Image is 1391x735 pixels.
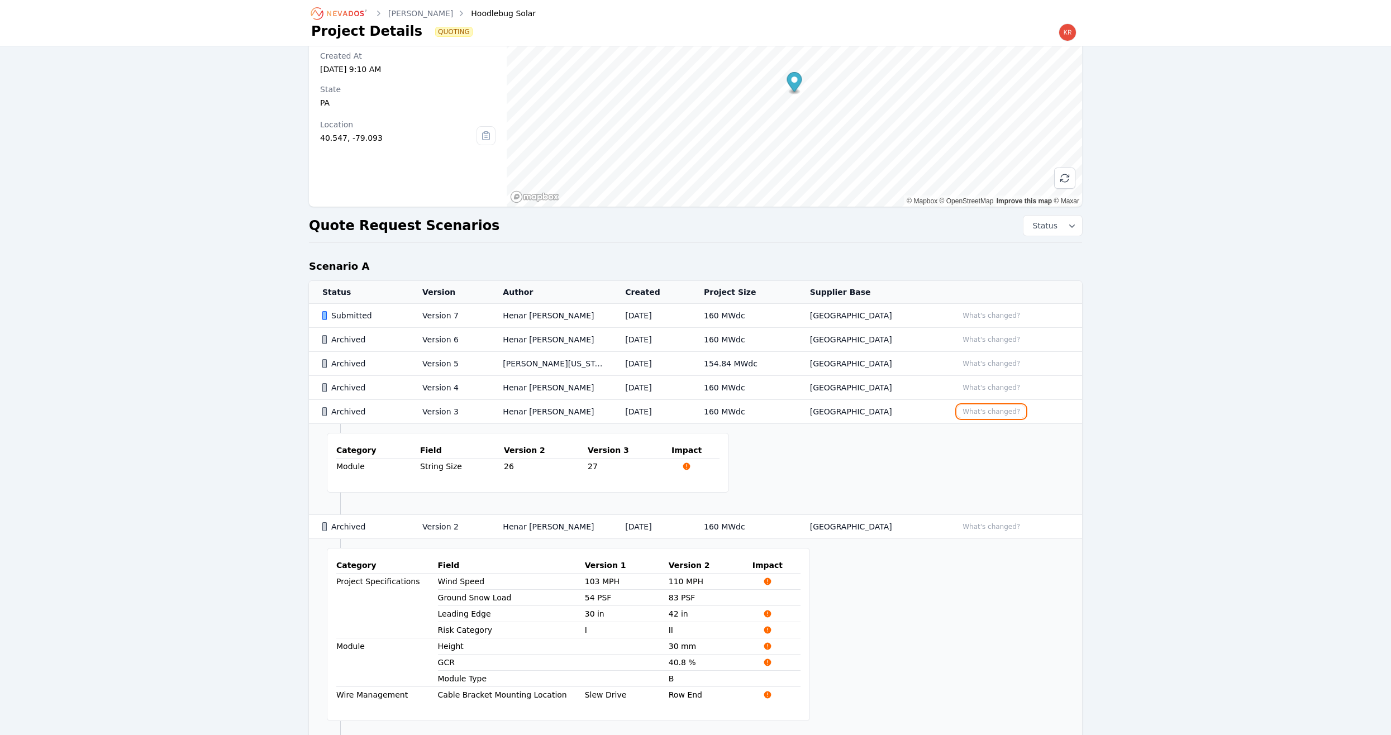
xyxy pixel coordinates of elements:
[438,557,585,574] th: Field
[669,590,752,606] td: 83 PSF
[409,328,489,352] td: Version 6
[797,352,944,376] td: [GEOGRAPHIC_DATA]
[336,638,438,687] td: Module
[612,515,690,539] td: [DATE]
[489,304,612,328] td: Henar [PERSON_NAME]
[690,400,797,424] td: 160 MWdc
[588,459,671,475] td: 27
[409,304,489,328] td: Version 7
[309,400,1082,424] tr: ArchivedVersion 3Henar [PERSON_NAME][DATE]160 MWdc[GEOGRAPHIC_DATA]What's changed?
[322,358,403,369] div: Archived
[311,22,422,40] h1: Project Details
[957,333,1025,346] button: What's changed?
[671,462,702,471] span: Impacts Structural Calculations
[585,622,669,638] td: I
[388,8,453,19] a: [PERSON_NAME]
[690,376,797,400] td: 160 MWdc
[322,334,403,345] div: Archived
[322,310,403,321] div: Submitted
[510,190,559,203] a: Mapbox homepage
[409,400,489,424] td: Version 3
[669,606,752,622] td: 42 in
[957,405,1025,418] button: What's changed?
[311,4,536,22] nav: Breadcrumb
[489,281,612,304] th: Author
[669,557,752,574] th: Version 2
[320,64,496,75] div: [DATE] 9:10 AM
[455,8,536,19] div: Hoodlebug Solar
[752,609,783,618] span: Impacts Structural Calculations
[336,442,420,459] th: Category
[336,574,438,638] td: Project Specifications
[409,515,489,539] td: Version 2
[438,606,585,622] td: Leading Edge
[690,304,797,328] td: 160 MWdc
[320,84,496,95] div: State
[322,521,403,532] div: Archived
[336,459,420,475] td: Module
[336,557,438,574] th: Category
[612,352,690,376] td: [DATE]
[309,281,409,304] th: Status
[690,281,797,304] th: Project Size
[690,352,797,376] td: 154.84 MWdc
[320,97,496,108] div: PA
[1023,216,1082,236] button: Status
[585,557,669,574] th: Version 1
[309,304,1082,328] tr: SubmittedVersion 7Henar [PERSON_NAME][DATE]160 MWdc[GEOGRAPHIC_DATA]What's changed?
[585,606,669,622] td: 30 in
[957,309,1025,322] button: What's changed?
[907,197,937,205] a: Mapbox
[489,515,612,539] td: Henar [PERSON_NAME]
[436,27,472,36] span: Quoting
[588,442,671,459] th: Version 3
[1028,220,1057,231] span: Status
[797,304,944,328] td: [GEOGRAPHIC_DATA]
[797,328,944,352] td: [GEOGRAPHIC_DATA]
[669,687,752,703] td: Row End
[1054,197,1079,205] a: Maxar
[309,217,499,235] h2: Quote Request Scenarios
[309,352,1082,376] tr: ArchivedVersion 5[PERSON_NAME][US_STATE][DATE]154.84 MWdc[GEOGRAPHIC_DATA]What's changed?
[612,304,690,328] td: [DATE]
[752,626,783,634] span: Impacts Structural Calculations
[752,642,783,651] span: Impacts Structural Calculations
[797,400,944,424] td: [GEOGRAPHIC_DATA]
[752,690,783,699] span: Impacts Structural Calculations
[752,577,783,586] span: Impacts Structural Calculations
[409,352,489,376] td: Version 5
[940,197,994,205] a: OpenStreetMap
[489,376,612,400] td: Henar [PERSON_NAME]
[322,406,403,417] div: Archived
[409,376,489,400] td: Version 4
[320,132,477,144] div: 40.547, -79.093
[787,72,802,95] div: Map marker
[669,655,752,671] td: 40.8 %
[438,638,585,654] td: Height
[957,521,1025,533] button: What's changed?
[585,687,669,703] td: Slew Drive
[409,281,489,304] th: Version
[612,400,690,424] td: [DATE]
[489,400,612,424] td: Henar [PERSON_NAME]
[957,381,1025,394] button: What's changed?
[420,459,504,474] td: String Size
[752,658,783,667] span: Impacts Structural Calculations
[489,352,612,376] td: [PERSON_NAME][US_STATE]
[585,574,669,590] td: 103 MPH
[336,687,438,703] td: Wire Management
[669,671,752,687] td: B
[489,328,612,352] td: Henar [PERSON_NAME]
[438,671,585,686] td: Module Type
[438,590,585,605] td: Ground Snow Load
[309,259,369,274] h2: Scenario A
[320,50,496,61] div: Created At
[585,590,669,606] td: 54 PSF
[504,459,588,475] td: 26
[309,515,1082,539] tr: ArchivedVersion 2Henar [PERSON_NAME][DATE]160 MWdc[GEOGRAPHIC_DATA]What's changed?
[669,638,752,655] td: 30 mm
[690,515,797,539] td: 160 MWdc
[797,376,944,400] td: [GEOGRAPHIC_DATA]
[322,382,403,393] div: Archived
[612,376,690,400] td: [DATE]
